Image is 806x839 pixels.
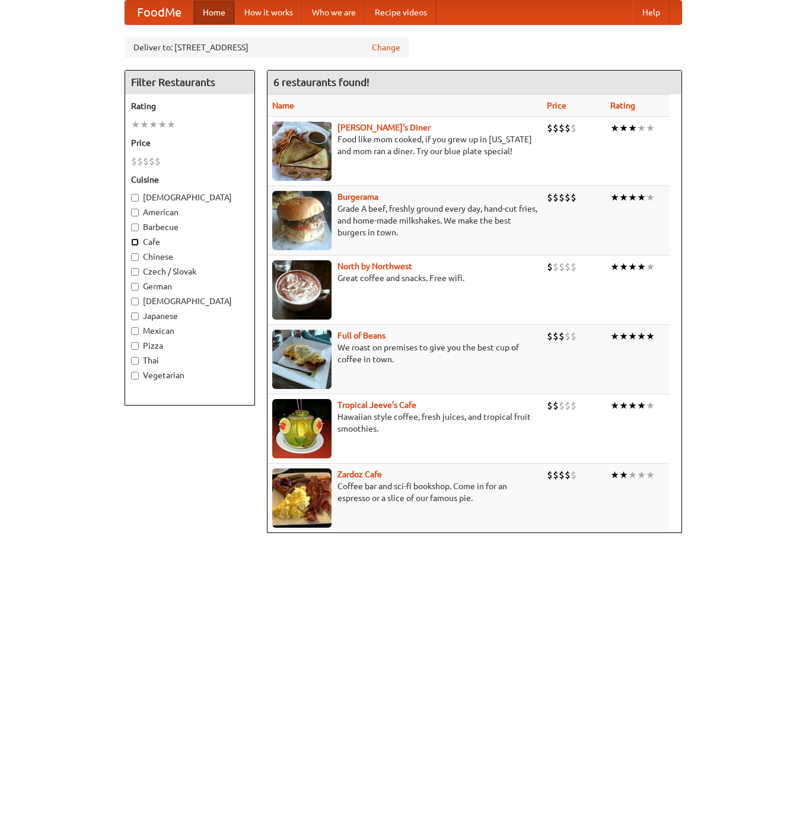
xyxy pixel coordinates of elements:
[547,101,566,110] a: Price
[272,468,332,528] img: zardoz.jpg
[559,330,565,343] li: $
[553,330,559,343] li: $
[131,238,139,246] input: Cafe
[272,480,537,504] p: Coffee bar and sci-fi bookshop. Come in for an espresso or a slice of our famous pie.
[637,399,646,412] li: ★
[559,191,565,204] li: $
[149,155,155,168] li: $
[547,122,553,135] li: $
[131,357,139,365] input: Thai
[143,155,149,168] li: $
[272,411,537,435] p: Hawaiian style coffee, fresh juices, and tropical fruit smoothies.
[619,191,628,204] li: ★
[131,295,249,307] label: [DEMOGRAPHIC_DATA]
[571,330,576,343] li: $
[131,194,139,202] input: [DEMOGRAPHIC_DATA]
[559,468,565,481] li: $
[131,327,139,335] input: Mexican
[547,468,553,481] li: $
[610,330,619,343] li: ★
[610,260,619,273] li: ★
[565,260,571,273] li: $
[628,468,637,481] li: ★
[633,1,670,24] a: Help
[619,122,628,135] li: ★
[272,133,537,157] p: Food like mom cooked, if you grew up in [US_STATE] and mom ran a diner. Try our blue plate special!
[337,123,431,132] a: [PERSON_NAME]'s Diner
[131,369,249,381] label: Vegetarian
[628,191,637,204] li: ★
[553,399,559,412] li: $
[619,399,628,412] li: ★
[571,191,576,204] li: $
[155,155,161,168] li: $
[628,330,637,343] li: ★
[272,191,332,250] img: burgerama.jpg
[273,76,369,88] ng-pluralize: 6 restaurants found!
[131,251,249,263] label: Chinese
[272,122,332,181] img: sallys.jpg
[131,224,139,231] input: Barbecue
[131,236,249,248] label: Cafe
[131,310,249,322] label: Japanese
[272,342,537,365] p: We roast on premises to give you the best cup of coffee in town.
[125,37,409,58] div: Deliver to: [STREET_ADDRESS]
[610,468,619,481] li: ★
[131,372,139,379] input: Vegetarian
[337,400,416,410] a: Tropical Jeeve's Cafe
[158,118,167,131] li: ★
[619,330,628,343] li: ★
[337,331,386,340] a: Full of Beans
[547,330,553,343] li: $
[131,137,249,149] h5: Price
[272,330,332,389] img: beans.jpg
[571,260,576,273] li: $
[565,191,571,204] li: $
[565,399,571,412] li: $
[272,203,537,238] p: Grade A beef, freshly ground every day, hand-cut fries, and home-made milkshakes. We make the bes...
[131,206,249,218] label: American
[646,399,655,412] li: ★
[131,268,139,276] input: Czech / Slovak
[553,468,559,481] li: $
[131,155,137,168] li: $
[131,192,249,203] label: [DEMOGRAPHIC_DATA]
[131,325,249,337] label: Mexican
[610,101,635,110] a: Rating
[131,312,139,320] input: Japanese
[131,221,249,233] label: Barbecue
[131,209,139,216] input: American
[628,399,637,412] li: ★
[628,260,637,273] li: ★
[193,1,235,24] a: Home
[131,253,139,261] input: Chinese
[571,399,576,412] li: $
[553,260,559,273] li: $
[125,71,254,94] h4: Filter Restaurants
[559,260,565,273] li: $
[553,122,559,135] li: $
[637,330,646,343] li: ★
[637,122,646,135] li: ★
[235,1,302,24] a: How it works
[149,118,158,131] li: ★
[646,330,655,343] li: ★
[637,468,646,481] li: ★
[140,118,149,131] li: ★
[559,399,565,412] li: $
[131,340,249,352] label: Pizza
[565,468,571,481] li: $
[565,122,571,135] li: $
[547,399,553,412] li: $
[553,191,559,204] li: $
[646,122,655,135] li: ★
[131,174,249,186] h5: Cuisine
[125,1,193,24] a: FoodMe
[610,399,619,412] li: ★
[337,192,378,202] a: Burgerama
[365,1,437,24] a: Recipe videos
